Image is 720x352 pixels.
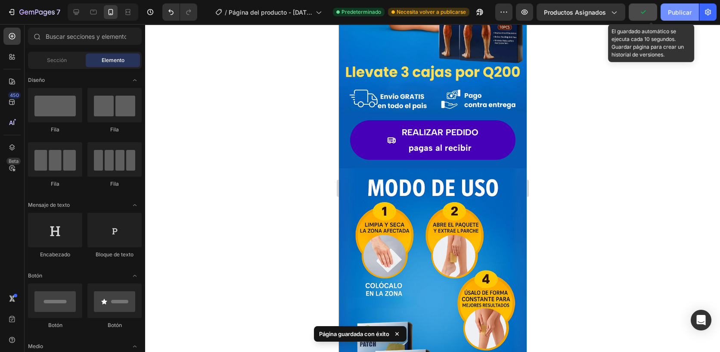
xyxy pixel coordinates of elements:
[28,343,43,350] span: Medio
[128,198,142,212] span: Alternar abierto
[6,158,21,165] div: Beta
[28,28,142,45] input: Buscar secciones y elementos
[87,126,142,134] div: Fila
[87,251,142,259] div: Bloque de texto
[341,8,381,16] span: Predeterminado
[319,330,389,338] p: Página guardada con éxito
[668,8,692,17] font: Publicar
[28,180,82,188] div: Fila
[661,3,699,21] button: Publicar
[47,56,67,64] span: Sección
[87,321,142,329] div: Botón
[544,8,606,17] span: Productos asignados
[229,8,312,17] span: Página del producto - [DATE] 18:28:50
[339,24,527,352] iframe: Design area
[128,73,142,87] span: Alternar abierto
[3,3,64,21] button: 7
[162,3,197,21] div: Deshacer/Rehacer
[56,7,60,17] p: 7
[28,126,82,134] div: Fila
[128,269,142,283] span: Alternar abierto
[28,272,42,280] span: Botón
[28,201,70,209] span: Mensaje de texto
[8,92,21,99] div: 450
[87,180,142,188] div: Fila
[225,8,227,17] span: /
[691,310,711,330] div: Abra Intercom Messenger
[397,8,466,16] span: Necesita volver a publicarse
[102,56,124,64] span: Elemento
[28,251,82,259] div: Encabezado
[28,76,45,84] span: Diseño
[537,3,625,21] button: Productos asignados
[28,321,82,329] div: Botón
